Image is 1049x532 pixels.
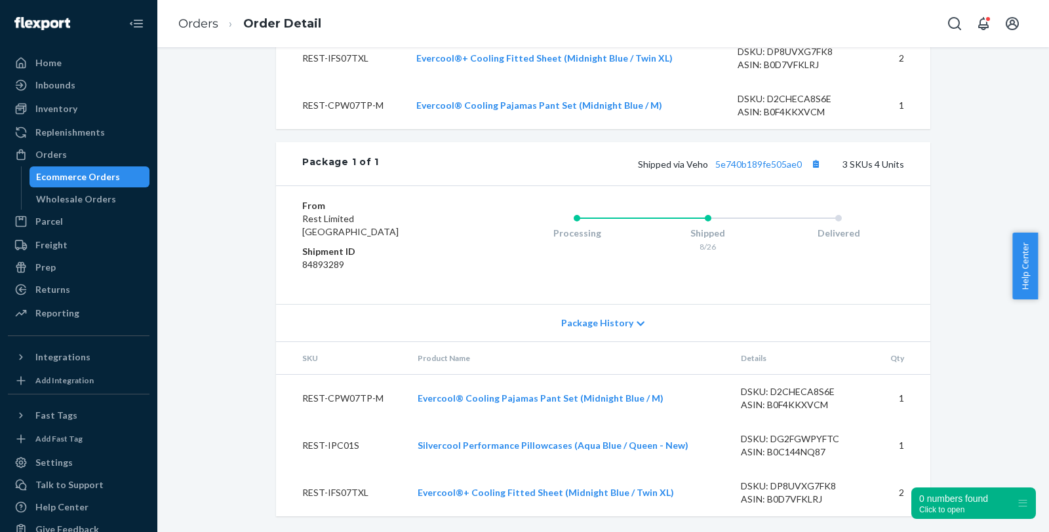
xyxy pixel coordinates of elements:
div: Talk to Support [35,478,104,491]
div: ASIN: B0C144NQ87 [741,446,864,459]
a: Settings [8,452,149,473]
a: Evercool® Cooling Pajamas Pant Set (Midnight Blue / M) [418,392,663,404]
td: 1 [875,422,930,469]
a: Evercool®+ Cooling Fitted Sheet (Midnight Blue / Twin XL) [416,52,673,64]
a: Prep [8,257,149,278]
td: REST-IFS07TXL [276,469,407,516]
div: DSKU: D2CHECA8S6E [741,385,864,398]
div: Inventory [35,102,77,115]
div: Wholesale Orders [36,193,116,206]
div: Inbounds [35,79,75,92]
button: Close Navigation [123,10,149,37]
a: Reporting [8,303,149,324]
a: Orders [178,16,218,31]
div: Home [35,56,62,69]
a: Home [8,52,149,73]
a: Talk to Support [8,474,149,495]
a: Add Integration [8,373,149,389]
div: Returns [35,283,70,296]
span: Rest Limited [GEOGRAPHIC_DATA] [302,213,399,237]
td: REST-IFS07TXL [276,35,406,82]
a: Help Center [8,497,149,518]
a: Replenishments [8,122,149,143]
a: Inbounds [8,75,149,96]
button: Fast Tags [8,405,149,426]
a: Evercool® Cooling Pajamas Pant Set (Midnight Blue / M) [416,100,662,111]
div: 3 SKUs 4 Units [379,155,904,172]
div: Freight [35,238,68,252]
a: Returns [8,279,149,300]
div: Package 1 of 1 [302,155,379,172]
div: ASIN: B0F4KKXVCM [741,398,864,411]
div: Integrations [35,351,90,364]
dt: Shipment ID [302,245,459,258]
td: 2 [871,35,930,82]
span: Package History [561,316,633,330]
button: Open Search Box [941,10,968,37]
dt: From [302,199,459,212]
div: DSKU: DP8UVXG7FK8 [741,480,864,493]
img: Flexport logo [14,17,70,30]
td: REST-CPW07TP-M [276,375,407,423]
td: REST-IPC01S [276,422,407,469]
a: Silvercool Performance Pillowcases (Aqua Blue / Queen - New) [418,440,688,451]
button: Copy tracking number [807,155,824,172]
button: Help Center [1012,233,1038,299]
div: Prep [35,261,56,274]
div: ASIN: B0D7VFKLRJ [741,493,864,506]
div: DSKU: DP8UVXG7FK8 [738,45,861,58]
div: DSKU: D2CHECA8S6E [738,92,861,105]
th: SKU [276,342,407,375]
td: 2 [875,469,930,516]
button: Open notifications [970,10,997,37]
span: Shipped via Veho [638,159,824,170]
div: Settings [35,456,73,469]
a: Order Detail [243,16,321,31]
div: Delivered [773,227,904,240]
div: Add Fast Tag [35,433,83,444]
th: Details [730,342,875,375]
button: Open account menu [999,10,1025,37]
a: Orders [8,144,149,165]
div: Replenishments [35,126,105,139]
div: Ecommerce Orders [36,170,120,183]
div: Add Integration [35,375,94,386]
div: Fast Tags [35,409,77,422]
a: Evercool®+ Cooling Fitted Sheet (Midnight Blue / Twin XL) [418,487,674,498]
div: Processing [511,227,643,240]
a: Inventory [8,98,149,119]
div: Reporting [35,307,79,320]
dd: 84893289 [302,258,459,271]
div: DSKU: DG2FGWPYFTC [741,432,864,446]
div: Orders [35,148,67,161]
div: ASIN: B0F4KKXVCM [738,105,861,119]
td: 1 [871,82,930,129]
a: Parcel [8,211,149,232]
div: Shipped [643,227,774,240]
th: Product Name [407,342,730,375]
ol: breadcrumbs [168,5,332,43]
a: Add Fast Tag [8,431,149,447]
div: 8/26 [643,241,774,252]
a: Wholesale Orders [30,189,150,210]
td: 1 [875,375,930,423]
th: Qty [875,342,930,375]
div: Parcel [35,215,63,228]
a: Freight [8,235,149,256]
a: Ecommerce Orders [30,166,150,187]
a: 5e740b189fe505ae0 [715,159,802,170]
td: REST-CPW07TP-M [276,82,406,129]
div: ASIN: B0D7VFKLRJ [738,58,861,71]
button: Integrations [8,347,149,368]
div: Help Center [35,501,89,514]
